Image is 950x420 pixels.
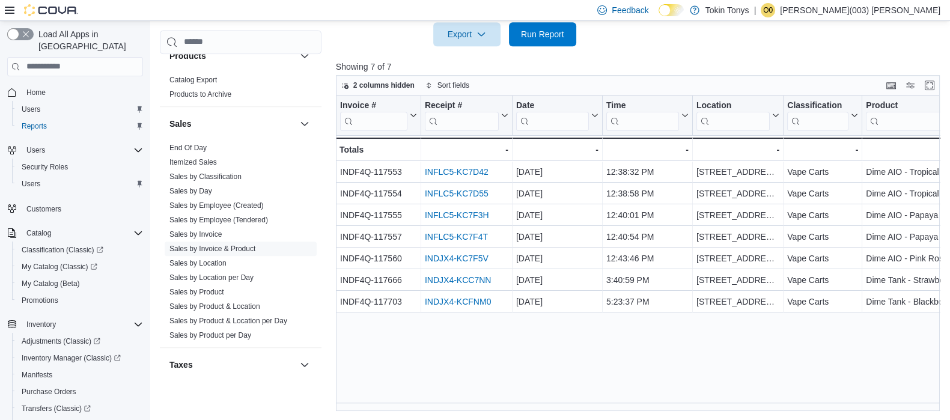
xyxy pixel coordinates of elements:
span: My Catalog (Beta) [22,279,80,288]
p: Tokin Tonys [705,3,749,17]
span: Transfers (Classic) [17,401,143,416]
span: Manifests [22,370,52,380]
a: Inventory Manager (Classic) [17,351,126,365]
div: Vape Carts [787,230,858,244]
input: Dark Mode [659,4,684,17]
a: Users [17,102,45,117]
span: Customers [26,204,61,214]
span: Classification (Classic) [17,243,143,257]
span: Sales by Invoice [169,230,222,239]
div: INDF4Q-117553 [340,165,417,179]
div: Time [606,100,679,112]
span: Customers [22,201,143,216]
a: Sales by Location per Day [169,273,254,282]
a: Sales by Product & Location [169,302,260,311]
div: Classification [787,100,848,131]
a: Transfers (Classic) [12,400,148,417]
span: Users [17,177,143,191]
span: Catalog [26,228,51,238]
a: INDJX4-KCFNM0 [425,297,491,306]
a: Reports [17,119,52,133]
span: Inventory [26,320,56,329]
span: End Of Day [169,143,207,153]
div: [DATE] [516,230,598,244]
button: Time [606,100,689,131]
span: Security Roles [17,160,143,174]
div: - [606,142,689,157]
div: [STREET_ADDRESS] [696,230,779,244]
button: Home [2,84,148,101]
div: Receipt # [425,100,499,112]
a: My Catalog (Classic) [12,258,148,275]
span: Reports [17,119,143,133]
span: Sales by Product & Location per Day [169,316,287,326]
span: Reports [22,121,47,131]
div: - [696,142,779,157]
div: Invoice # [340,100,407,112]
button: Products [169,50,295,62]
div: 12:40:54 PM [606,230,689,244]
a: Sales by Location [169,259,227,267]
a: Transfers (Classic) [17,401,96,416]
button: Users [2,142,148,159]
a: Sales by Day [169,187,212,195]
button: Receipt # [425,100,508,131]
button: Run Report [509,22,576,46]
a: Sales by Invoice & Product [169,245,255,253]
div: [DATE] [516,186,598,201]
a: Promotions [17,293,63,308]
button: Location [696,100,779,131]
span: Security Roles [22,162,68,172]
span: Sales by Location per Day [169,273,254,282]
a: Manifests [17,368,57,382]
button: Purchase Orders [12,383,148,400]
h3: Sales [169,118,192,130]
a: Catalog Export [169,76,217,84]
p: [PERSON_NAME](003) [PERSON_NAME] [780,3,940,17]
button: Reports [12,118,148,135]
div: INDF4Q-117703 [340,294,417,309]
div: Vape Carts [787,273,858,287]
span: Promotions [22,296,58,305]
a: Classification (Classic) [17,243,108,257]
div: 12:38:58 PM [606,186,689,201]
p: | [754,3,757,17]
span: 2 columns hidden [353,81,415,90]
div: [STREET_ADDRESS] [696,186,779,201]
button: Sort fields [421,78,474,93]
div: [DATE] [516,273,598,287]
div: Vape Carts [787,186,858,201]
span: Home [26,88,46,97]
a: My Catalog (Beta) [17,276,85,291]
a: INDJX4-KC7F5V [425,254,489,263]
button: Security Roles [12,159,148,175]
div: Location [696,100,770,112]
a: Sales by Product [169,288,224,296]
span: Sales by Day [169,186,212,196]
span: Sort fields [437,81,469,90]
button: Date [516,100,598,131]
span: Adjustments (Classic) [17,334,143,348]
a: Sales by Product & Location per Day [169,317,287,325]
div: Vape Carts [787,251,858,266]
img: Cova [24,4,78,16]
div: INDF4Q-117557 [340,230,417,244]
div: 12:40:01 PM [606,208,689,222]
a: Sales by Product per Day [169,331,251,339]
span: Manifests [17,368,143,382]
a: Products to Archive [169,90,231,99]
a: Purchase Orders [17,385,81,399]
div: INDF4Q-117666 [340,273,417,287]
a: Sales by Classification [169,172,242,181]
div: Invoice # [340,100,407,131]
button: Inventory [2,316,148,333]
button: Users [12,101,148,118]
span: Users [26,145,45,155]
span: My Catalog (Classic) [22,262,97,272]
div: INDF4Q-117555 [340,208,417,222]
a: Itemized Sales [169,158,217,166]
div: Classification [787,100,848,112]
div: Receipt # URL [425,100,499,131]
div: [DATE] [516,165,598,179]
